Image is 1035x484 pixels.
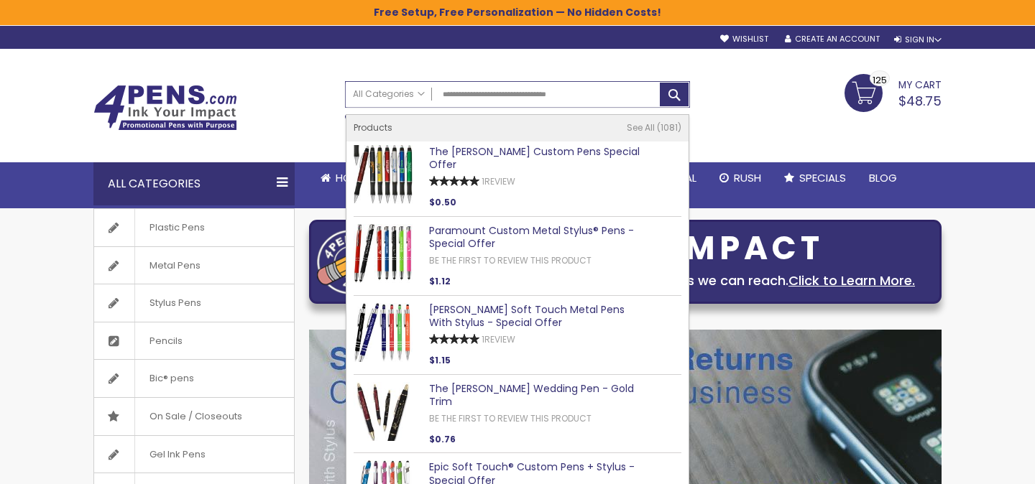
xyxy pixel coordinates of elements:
span: Specials [799,170,846,185]
a: $48.75 125 [845,74,942,110]
a: Rush [708,162,773,194]
img: Paramount Custom Metal Stylus® Pens -Special Offer [354,224,413,283]
a: Stylus Pens [94,284,294,322]
span: 125 [873,73,887,87]
span: Metal Pens [134,247,215,284]
div: Free shipping on pen orders over $199 [570,108,691,136]
span: Pencils [134,322,197,360]
span: Plastic Pens [134,209,219,246]
div: 100% [429,176,479,186]
span: Bic® pens [134,360,208,397]
a: Create an Account [785,34,880,45]
a: Specials [773,162,857,194]
span: Blog [869,170,897,185]
span: Stylus Pens [134,284,216,322]
a: Plastic Pens [94,209,294,246]
a: Be the first to review this product [429,412,592,424]
a: 1Review [482,175,515,187]
div: Sign In [894,34,942,45]
span: $48.75 [898,92,942,110]
span: $0.76 [429,433,456,445]
span: $0.50 [429,196,456,208]
a: 1Review [482,333,515,345]
a: Wishlist [720,34,768,45]
img: The Barton Wedding Pen - Gold Trim [354,382,413,441]
a: On Sale / Closeouts [94,398,294,435]
span: On Sale / Closeouts [134,398,257,435]
div: All Categories [93,162,295,205]
img: Celeste Soft Touch Metal Pens With Stylus - Special Offer [354,303,413,362]
span: Home [336,170,365,185]
a: Gel Ink Pens [94,436,294,473]
span: Gel Ink Pens [134,436,220,473]
a: Click to Learn More. [788,271,915,289]
span: $1.12 [429,275,451,287]
span: $1.15 [429,354,451,366]
a: Blog [857,162,908,194]
span: Products [354,121,392,134]
span: Review [484,333,515,345]
a: Pencils [94,322,294,360]
span: See All [627,121,655,134]
span: All Categories [353,88,425,100]
a: Be the first to review this product [429,254,592,266]
a: [PERSON_NAME] Soft Touch Metal Pens With Stylus - Special Offer [429,302,625,330]
a: The [PERSON_NAME] Custom Pens Special Offer [429,144,640,172]
img: four_pen_logo.png [317,229,389,294]
a: Paramount Custom Metal Stylus® Pens -Special Offer [429,223,634,251]
a: Metal Pens [94,247,294,284]
a: Home [309,162,377,194]
span: Rush [734,170,761,185]
span: 1081 [657,121,681,134]
a: The [PERSON_NAME] Wedding Pen - Gold Trim [429,381,634,409]
a: All Categories [346,82,432,106]
span: Review [484,175,515,187]
img: The Barton Custom Pens Special Offer [354,145,413,204]
a: See All 1081 [627,122,681,134]
div: 100% [429,334,479,344]
a: Bic® pens [94,360,294,397]
img: 4Pens Custom Pens and Promotional Products [93,85,237,131]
